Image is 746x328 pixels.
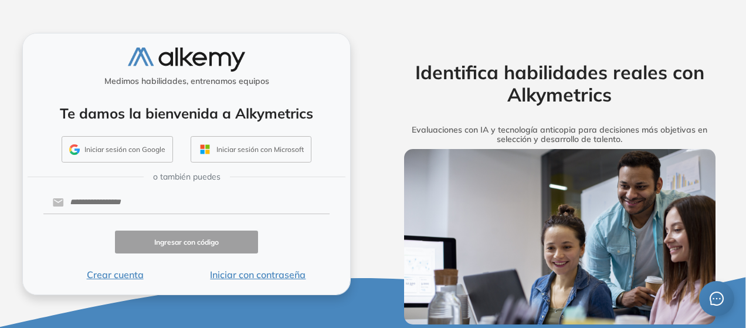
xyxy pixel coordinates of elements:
img: GMAIL_ICON [69,144,80,155]
img: logo-alkemy [128,48,245,72]
h2: Identifica habilidades reales con Alkymetrics [386,61,733,106]
h4: Te damos la bienvenida a Alkymetrics [38,105,335,122]
button: Iniciar sesión con Microsoft [191,136,311,163]
h5: Evaluaciones con IA y tecnología anticopia para decisiones más objetivas en selección y desarroll... [386,125,733,145]
h5: Medimos habilidades, entrenamos equipos [28,76,345,86]
button: Iniciar con contraseña [186,268,330,282]
button: Iniciar sesión con Google [62,136,173,163]
img: img-more-info [404,149,716,324]
span: o también puedes [153,171,221,183]
button: Ingresar con código [115,231,258,253]
button: Crear cuenta [43,268,186,282]
span: message [710,292,724,306]
img: OUTLOOK_ICON [198,143,212,156]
